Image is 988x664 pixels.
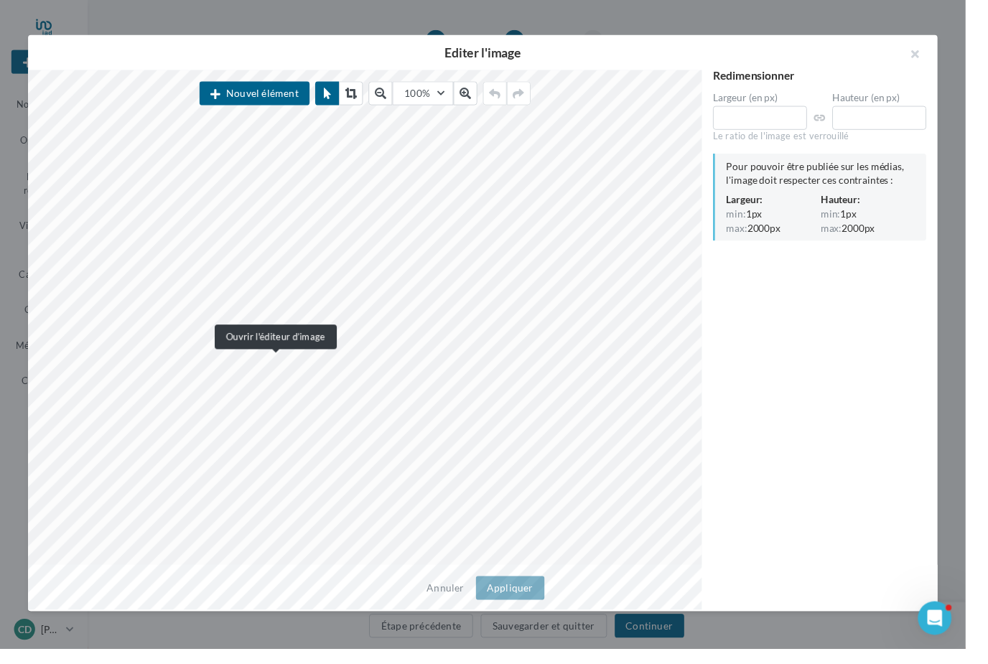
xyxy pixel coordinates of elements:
div: Redimensionner [730,72,948,83]
button: Annuler [431,593,480,610]
span: min: [840,214,860,224]
button: Nouvel élément [204,83,317,108]
div: 1px [840,212,937,226]
div: Hauteur: [840,197,937,212]
div: 2000px [743,226,840,240]
div: Le ratio de l'image est verrouillé [730,133,948,146]
label: Hauteur (en px) [852,95,948,105]
div: Largeur: [743,197,840,212]
span: max: [840,228,862,238]
div: Ouvrir l'éditeur d’image [220,332,345,357]
button: 100% [401,83,463,108]
h2: Editer l'image [52,47,936,60]
span: max: [743,228,765,238]
div: 2000px [840,226,937,240]
iframe: Intercom live chat [939,615,974,650]
div: 1px [743,212,840,226]
span: min: [743,214,763,224]
div: Pour pouvoir être publiée sur les médias, l'image doit respecter ces contraintes : [743,163,936,192]
button: Appliquer [487,589,557,614]
label: Largeur (en px) [730,95,826,105]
